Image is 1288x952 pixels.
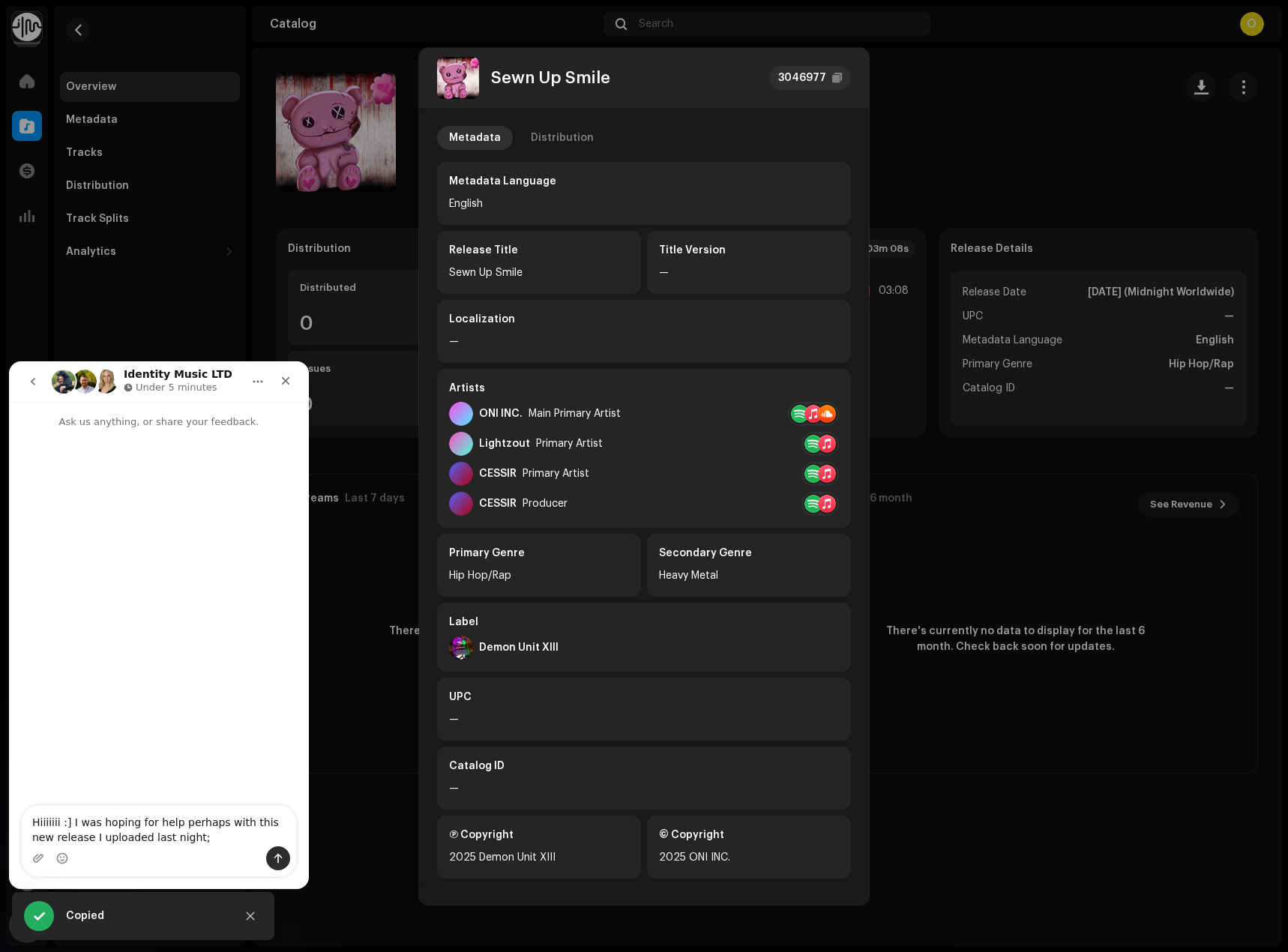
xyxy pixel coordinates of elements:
div: Main Primary Artist [529,408,621,420]
div: CESSIR [479,498,517,510]
button: Send a message… [257,485,281,509]
div: Sewn Up Smile [449,264,629,282]
div: Metadata Language [449,174,839,189]
div: Title Version [659,243,839,258]
button: Emoji picker [47,491,59,503]
div: Copied [66,907,223,925]
div: Primary Genre [449,546,629,561]
div: Demon Unit XIII [479,642,559,654]
div: Hip Hop/Rap [449,567,629,585]
div: Release Title [449,243,629,258]
div: 3046977 [778,69,826,87]
div: Secondary Genre [659,546,839,561]
div: English [449,195,839,213]
textarea: Message… [13,445,287,485]
div: UPC [449,690,839,705]
div: Primary Artist [523,468,589,480]
div: Label [449,615,839,630]
iframe: Intercom live chat [9,907,45,943]
div: CESSIR [479,468,517,480]
div: Producer [523,498,568,510]
div: Ⓟ Copyright [449,828,629,843]
div: 2025 ONI INC. [659,849,839,867]
div: Sewn Up Smile [491,69,610,87]
iframe: Intercom live chat [9,361,309,889]
div: 2025 Demon Unit XIII [449,849,629,867]
div: Metadata [449,126,501,150]
img: b6fe7d8c-412e-4c86-a413-25ff5c8065d7 [449,636,473,660]
div: — [449,711,839,729]
div: Lightzout [479,438,530,450]
div: — [449,333,839,351]
div: © Copyright [659,828,839,843]
div: ONI INC. [479,408,523,420]
div: Catalog ID [449,759,839,774]
div: Distribution [531,126,594,150]
div: — [449,780,839,798]
img: a0f7aa6e-0b91-4581-801c-a44e14419d36 [437,57,479,99]
button: Upload attachment [23,491,35,503]
div: Artists [449,381,839,396]
div: — [659,264,839,282]
div: Primary Artist [536,438,603,450]
div: Heavy Metal [659,567,839,585]
button: Close [235,901,265,931]
div: Localization [449,312,839,327]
